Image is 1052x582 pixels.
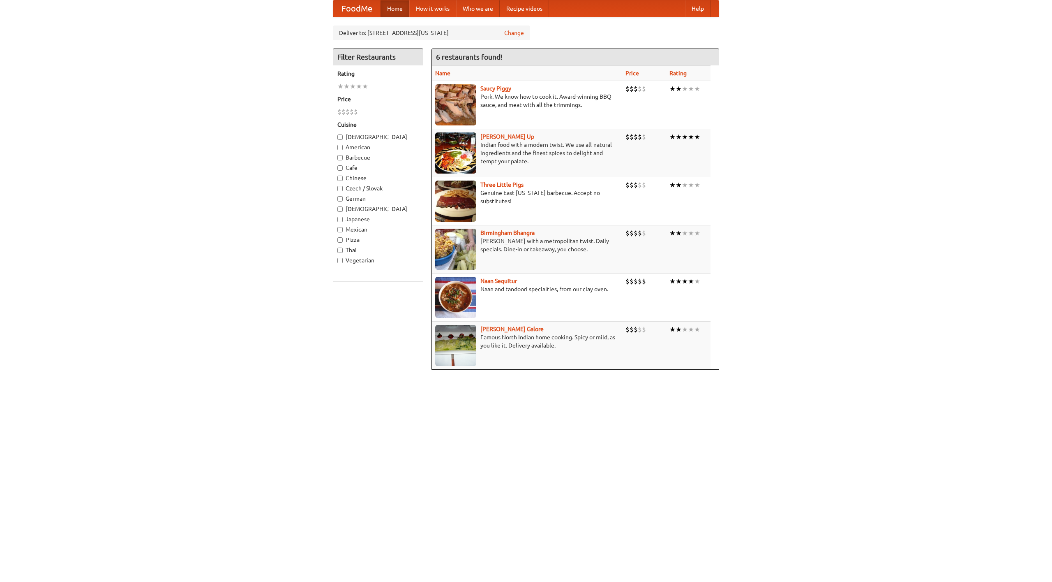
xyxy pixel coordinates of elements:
[435,70,450,77] a: Name
[638,84,642,93] li: $
[630,325,634,334] li: $
[337,70,419,78] h5: Rating
[337,217,343,222] input: Japanese
[630,132,634,141] li: $
[435,229,476,270] img: bhangra.jpg
[688,229,694,238] li: ★
[337,155,343,160] input: Barbecue
[642,325,646,334] li: $
[435,93,619,109] p: Pork. We know how to cook it. Award-winning BBQ sauce, and meat with all the trimmings.
[337,246,419,254] label: Thai
[337,215,419,223] label: Japanese
[337,145,343,150] input: American
[676,325,682,334] li: ★
[435,84,476,125] img: saucy.jpg
[337,237,343,243] input: Pizza
[682,84,688,93] li: ★
[630,277,634,286] li: $
[337,248,343,253] input: Thai
[669,325,676,334] li: ★
[435,132,476,174] img: curryup.jpg
[669,84,676,93] li: ★
[337,195,419,203] label: German
[337,227,343,232] input: Mexican
[625,229,630,238] li: $
[625,277,630,286] li: $
[694,277,700,286] li: ★
[685,0,711,17] a: Help
[435,333,619,350] p: Famous North Indian home cooking. Spicy or mild, as you like it. Delivery available.
[642,84,646,93] li: $
[625,132,630,141] li: $
[634,181,638,190] li: $
[676,84,682,93] li: ★
[337,184,419,192] label: Czech / Slovak
[625,70,639,77] a: Price
[694,325,700,334] li: ★
[480,230,535,236] a: Birmingham Bhangra
[625,181,630,190] li: $
[333,26,530,40] div: Deliver to: [STREET_ADDRESS][US_STATE]
[337,143,419,151] label: American
[638,132,642,141] li: $
[350,82,356,91] li: ★
[337,134,343,140] input: [DEMOGRAPHIC_DATA]
[337,256,419,264] label: Vegetarian
[642,181,646,190] li: $
[350,107,354,116] li: $
[354,107,358,116] li: $
[381,0,409,17] a: Home
[435,189,619,205] p: Genuine East [US_STATE] barbecue. Accept no substitutes!
[337,107,341,116] li: $
[630,84,634,93] li: $
[682,277,688,286] li: ★
[694,181,700,190] li: ★
[337,176,343,181] input: Chinese
[341,107,346,116] li: $
[630,229,634,238] li: $
[337,95,419,103] h5: Price
[694,132,700,141] li: ★
[669,132,676,141] li: ★
[669,277,676,286] li: ★
[682,325,688,334] li: ★
[500,0,549,17] a: Recipe videos
[480,85,511,92] b: Saucy Piggy
[504,29,524,37] a: Change
[638,325,642,334] li: $
[634,277,638,286] li: $
[480,181,524,188] a: Three Little Pigs
[625,84,630,93] li: $
[642,277,646,286] li: $
[480,278,517,284] b: Naan Sequitur
[682,229,688,238] li: ★
[337,82,344,91] li: ★
[456,0,500,17] a: Who we are
[642,132,646,141] li: $
[333,49,423,65] h4: Filter Restaurants
[638,181,642,190] li: $
[337,133,419,141] label: [DEMOGRAPHIC_DATA]
[634,325,638,334] li: $
[362,82,368,91] li: ★
[337,205,419,213] label: [DEMOGRAPHIC_DATA]
[344,82,350,91] li: ★
[676,229,682,238] li: ★
[356,82,362,91] li: ★
[337,206,343,212] input: [DEMOGRAPHIC_DATA]
[480,326,544,332] a: [PERSON_NAME] Galore
[435,277,476,318] img: naansequitur.jpg
[634,229,638,238] li: $
[669,229,676,238] li: ★
[694,84,700,93] li: ★
[669,181,676,190] li: ★
[337,121,419,129] h5: Cuisine
[642,229,646,238] li: $
[409,0,456,17] a: How it works
[688,277,694,286] li: ★
[480,133,534,140] b: [PERSON_NAME] Up
[682,132,688,141] li: ★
